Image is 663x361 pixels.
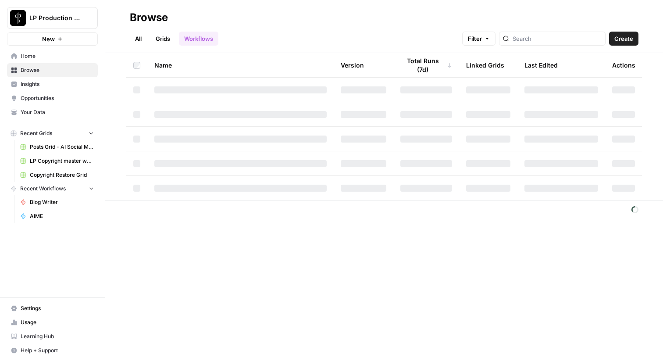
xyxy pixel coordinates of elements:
[42,35,55,43] span: New
[612,53,635,77] div: Actions
[130,11,168,25] div: Browse
[341,53,364,77] div: Version
[29,14,82,22] span: LP Production Workloads
[30,198,94,206] span: Blog Writer
[20,129,52,137] span: Recent Grids
[21,318,94,326] span: Usage
[16,195,98,209] a: Blog Writer
[7,329,98,343] a: Learning Hub
[7,91,98,105] a: Opportunities
[466,53,504,77] div: Linked Grids
[614,34,633,43] span: Create
[462,32,495,46] button: Filter
[30,212,94,220] span: AIME
[7,301,98,315] a: Settings
[7,49,98,63] a: Home
[30,171,94,179] span: Copyright Restore Grid
[16,209,98,223] a: AIME
[30,143,94,151] span: Posts Grid - AI Social Media
[7,343,98,357] button: Help + Support
[21,94,94,102] span: Opportunities
[7,77,98,91] a: Insights
[7,32,98,46] button: New
[7,63,98,77] a: Browse
[400,53,452,77] div: Total Runs (7d)
[21,304,94,312] span: Settings
[16,168,98,182] a: Copyright Restore Grid
[154,53,327,77] div: Name
[30,157,94,165] span: LP Copyright master workflow Grid
[7,315,98,329] a: Usage
[468,34,482,43] span: Filter
[21,347,94,354] span: Help + Support
[7,105,98,119] a: Your Data
[21,108,94,116] span: Your Data
[21,80,94,88] span: Insights
[179,32,218,46] a: Workflows
[20,185,66,193] span: Recent Workflows
[21,66,94,74] span: Browse
[7,7,98,29] button: Workspace: LP Production Workloads
[524,53,558,77] div: Last Edited
[16,140,98,154] a: Posts Grid - AI Social Media
[7,127,98,140] button: Recent Grids
[7,182,98,195] button: Recent Workflows
[10,10,26,26] img: LP Production Workloads Logo
[150,32,175,46] a: Grids
[21,332,94,340] span: Learning Hub
[16,154,98,168] a: LP Copyright master workflow Grid
[130,32,147,46] a: All
[609,32,638,46] button: Create
[513,34,602,43] input: Search
[21,52,94,60] span: Home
